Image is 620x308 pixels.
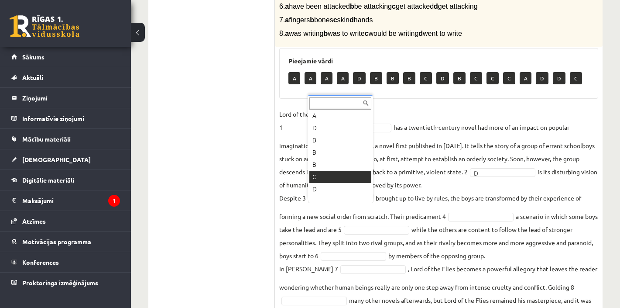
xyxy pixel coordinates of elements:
div: B [309,195,371,208]
div: B [309,134,371,146]
div: B [309,159,371,171]
div: B [309,146,371,159]
div: A [309,110,371,122]
div: C [309,171,371,183]
div: D [309,183,371,195]
div: D [309,122,371,134]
